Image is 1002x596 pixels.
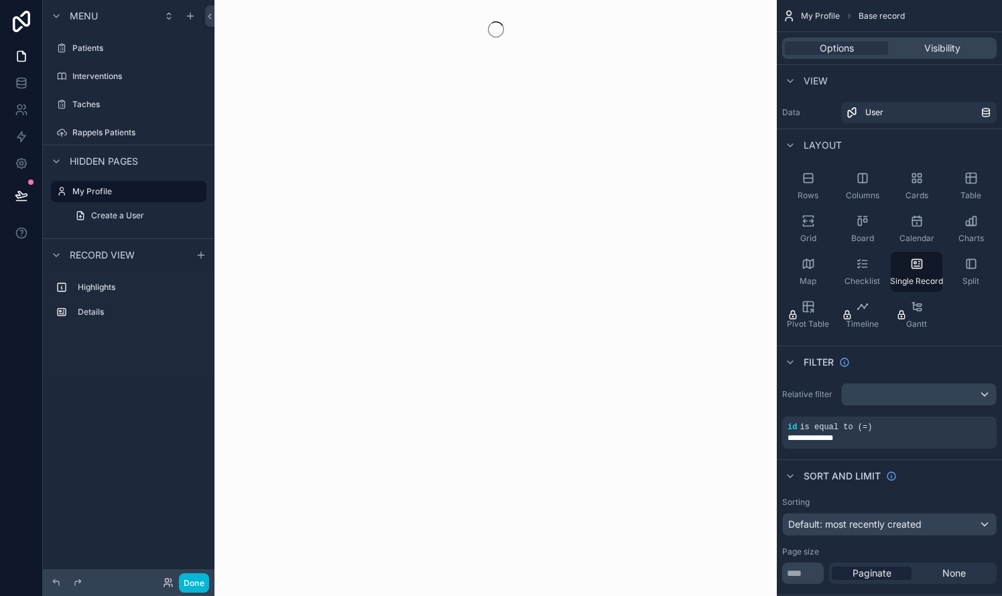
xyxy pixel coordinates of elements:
[70,155,138,168] span: Hidden pages
[906,319,927,329] span: Gantt
[865,107,883,118] span: User
[70,9,98,23] span: Menu
[945,166,997,206] button: Table
[945,252,997,292] button: Split
[800,233,816,244] span: Grid
[782,209,834,249] button: Grid
[72,127,204,138] label: Rappels Patients
[788,423,797,432] span: id
[782,166,834,206] button: Rows
[72,43,204,54] label: Patients
[804,139,842,152] span: Layout
[179,573,209,593] button: Done
[804,74,828,88] span: View
[836,252,888,292] button: Checklist
[942,567,966,580] span: None
[945,209,997,249] button: Charts
[836,166,888,206] button: Columns
[70,248,135,262] span: Record view
[782,497,810,508] label: Sorting
[782,295,834,335] button: Pivot Table
[899,233,934,244] span: Calendar
[836,295,888,335] button: Timeline
[891,166,942,206] button: Cards
[960,190,981,201] span: Table
[841,102,997,123] a: User
[851,233,874,244] span: Board
[782,107,836,118] label: Data
[798,190,818,201] span: Rows
[51,66,206,87] a: Interventions
[67,205,206,226] a: Create a User
[788,518,922,530] span: Default: most recently created
[43,271,214,336] div: scrollable content
[78,282,201,293] label: Highlights
[859,11,905,21] span: Base record
[804,356,834,369] span: Filter
[804,469,881,483] span: Sort And Limit
[782,513,997,536] button: Default: most recently created
[853,567,891,580] span: Paginate
[51,94,206,115] a: Taches
[958,233,984,244] span: Charts
[51,181,206,202] a: My Profile
[905,190,928,201] span: Cards
[890,276,943,287] span: Single Record
[846,319,879,329] span: Timeline
[820,42,854,55] span: Options
[844,276,880,287] span: Checklist
[782,252,834,292] button: Map
[891,252,942,292] button: Single Record
[782,546,819,557] label: Page size
[787,319,829,329] span: Pivot Table
[924,42,960,55] span: Visibility
[836,209,888,249] button: Board
[72,99,204,110] label: Taches
[800,423,872,432] span: is equal to (=)
[51,38,206,59] a: Patients
[846,190,879,201] span: Columns
[91,210,144,221] span: Create a User
[78,307,201,317] label: Details
[962,276,979,287] span: Split
[891,209,942,249] button: Calendar
[51,122,206,143] a: Rappels Patients
[72,71,204,82] label: Interventions
[801,11,840,21] span: My Profile
[782,389,836,400] label: Relative filter
[72,186,198,197] label: My Profile
[891,295,942,335] button: Gantt
[800,276,816,287] span: Map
